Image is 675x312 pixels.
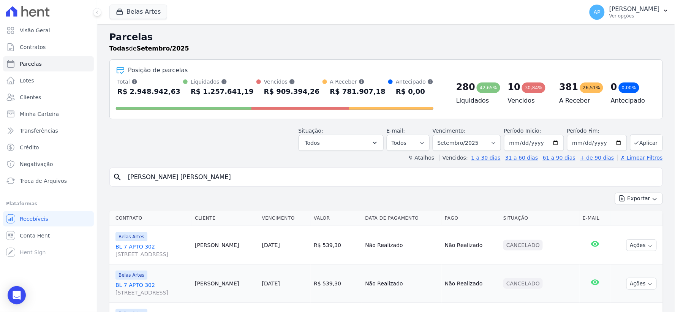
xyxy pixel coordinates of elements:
button: Ações [626,239,657,251]
h4: A Receber [560,96,599,105]
a: Parcelas [3,56,94,71]
th: E-mail [580,211,610,226]
a: BL 7 APTO 302[STREET_ADDRESS] [115,243,189,258]
div: 0 [611,81,617,93]
label: Período Fim: [567,127,627,135]
th: Data de Pagamento [362,211,442,226]
span: Conta Hent [20,232,50,239]
label: Vencimento: [433,128,466,134]
span: Troca de Arquivos [20,177,67,185]
button: AP [PERSON_NAME] Ver opções [583,2,675,23]
span: AP [594,10,601,15]
div: A Receber [330,78,386,86]
h4: Liquidados [456,96,496,105]
td: Não Realizado [442,226,500,264]
a: 1 a 30 dias [471,155,501,161]
a: + de 90 dias [580,155,614,161]
label: Período Inicío: [504,128,541,134]
div: Posição de parcelas [128,66,188,75]
th: Vencimento [259,211,311,226]
a: ✗ Limpar Filtros [617,155,663,161]
span: Todos [305,138,320,147]
td: Não Realizado [362,264,442,303]
span: Visão Geral [20,27,50,34]
div: Cancelado [503,240,543,250]
a: Troca de Arquivos [3,173,94,188]
label: Vencidos: [439,155,468,161]
th: Pago [442,211,500,226]
a: Lotes [3,73,94,88]
span: Lotes [20,77,34,84]
i: search [113,173,122,182]
div: R$ 1.257.641,19 [191,86,254,98]
div: 42,65% [477,82,500,93]
span: Negativação [20,160,53,168]
strong: Todas [109,45,129,52]
a: 31 a 60 dias [505,155,538,161]
strong: Setembro/2025 [137,45,189,52]
h4: Vencidos [508,96,547,105]
div: Liquidados [191,78,254,86]
button: Belas Artes [109,5,167,19]
div: Vencidos [264,78,320,86]
input: Buscar por nome do lote ou do cliente [123,169,659,185]
th: Cliente [192,211,259,226]
p: [PERSON_NAME] [609,5,660,13]
a: Recebíveis [3,211,94,226]
a: Conta Hent [3,228,94,243]
span: Crédito [20,144,39,151]
div: Total [117,78,180,86]
th: Situação [500,211,580,226]
label: E-mail: [387,128,405,134]
button: Aplicar [630,135,663,151]
div: 10 [508,81,520,93]
a: BL 7 APTO 302[STREET_ADDRESS] [115,281,189,296]
td: [PERSON_NAME] [192,264,259,303]
div: Open Intercom Messenger [8,286,26,304]
a: Clientes [3,90,94,105]
a: Negativação [3,157,94,172]
a: Crédito [3,140,94,155]
label: Situação: [299,128,323,134]
span: Contratos [20,43,46,51]
h2: Parcelas [109,30,663,44]
p: Ver opções [609,13,660,19]
div: R$ 0,00 [396,86,433,98]
div: Cancelado [503,278,543,289]
td: Não Realizado [442,264,500,303]
p: de [109,44,189,53]
a: [DATE] [262,242,280,248]
div: R$ 2.948.942,63 [117,86,180,98]
td: R$ 539,30 [311,264,362,303]
div: R$ 909.394,26 [264,86,320,98]
span: [STREET_ADDRESS] [115,250,189,258]
th: Contrato [109,211,192,226]
button: Todos [299,135,384,151]
div: Antecipado [396,78,433,86]
a: Visão Geral [3,23,94,38]
span: Recebíveis [20,215,48,223]
th: Valor [311,211,362,226]
a: Contratos [3,40,94,55]
button: Ações [626,278,657,290]
span: Clientes [20,93,41,101]
span: Belas Artes [115,232,147,241]
div: 0,00% [619,82,639,93]
div: 30,84% [522,82,545,93]
div: 381 [560,81,579,93]
a: 61 a 90 dias [543,155,575,161]
div: R$ 781.907,18 [330,86,386,98]
h4: Antecipado [611,96,650,105]
a: Minha Carteira [3,106,94,122]
span: [STREET_ADDRESS] [115,289,189,296]
label: ↯ Atalhos [408,155,434,161]
div: 26,51% [580,82,604,93]
span: Parcelas [20,60,42,68]
a: Transferências [3,123,94,138]
a: [DATE] [262,280,280,287]
button: Exportar [615,193,663,204]
td: R$ 539,30 [311,226,362,264]
span: Transferências [20,127,58,135]
div: Plataformas [6,199,91,208]
td: Não Realizado [362,226,442,264]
